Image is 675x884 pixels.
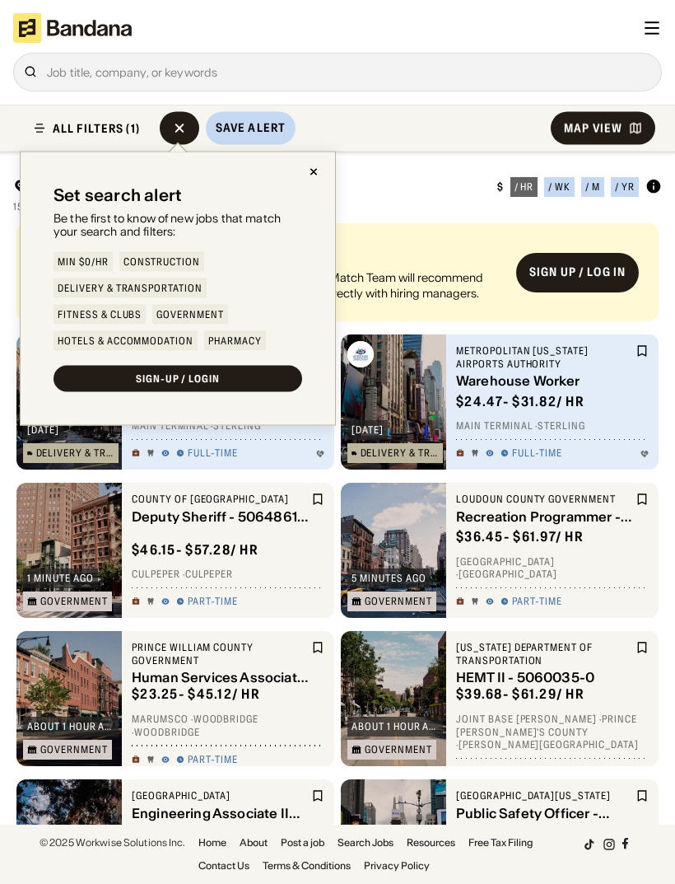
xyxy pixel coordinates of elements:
[188,595,238,608] div: Part-time
[456,685,584,703] div: $ 39.68 - $61.29 / hr
[216,120,286,135] div: Save Alert
[456,373,632,389] div: Warehouse Worker
[132,670,308,685] div: Human Services Associate - 5064564-0
[132,685,260,703] div: $ 23.25 - $45.12 / hr
[208,336,262,346] div: Pharmacy
[337,838,393,848] a: Search Jobs
[615,182,635,192] div: / yr
[456,670,632,685] div: HEMT II - 5060035-0
[13,217,662,866] div: grid
[132,641,308,667] div: Prince William County Government
[58,336,193,346] div: Hotels & Accommodation
[351,425,384,435] div: [DATE]
[156,310,224,320] div: Government
[456,508,632,524] div: Recreation Programmer - 5064196-0
[407,838,455,848] a: Resources
[13,13,132,43] img: Bandana logotype
[13,200,662,213] div: 158,902 matching jobs on [DOMAIN_NAME]
[132,540,258,558] div: $ 46.15 - $57.28 / hr
[512,595,562,608] div: Part-time
[351,722,439,732] div: about 1 hour ago
[361,448,439,458] div: Delivery & Transportation
[468,838,533,848] a: Free Tax Filing
[198,861,249,871] a: Contact Us
[548,182,570,192] div: / wk
[58,283,202,293] div: Delivery & Transportation
[27,573,94,583] div: 1 minute ago
[512,765,562,779] div: Part-time
[27,722,114,732] div: about 1 hour ago
[347,341,374,367] img: Metropolitan Washington Airports Authority logo
[514,182,534,192] div: / hr
[281,838,324,848] a: Post a job
[132,568,324,581] div: Culpeper · Culpeper
[188,753,238,766] div: Part-time
[240,838,268,848] a: About
[47,66,651,78] div: Job title, company, or keywords
[365,745,432,755] div: Government
[53,122,140,133] div: ALL FILTERS (1)
[36,448,114,458] div: Delivery & Transportation
[40,838,185,848] div: © 2025 Workwise Solutions Inc.
[132,713,324,738] div: Marumsco · Woodbridge · Woodbridge
[132,419,324,433] div: Main Terminal · Sterling
[564,122,622,133] div: Map View
[40,596,108,606] div: Government
[123,257,201,267] div: Construction
[198,838,226,848] a: Home
[456,392,584,409] div: $ 24.47 - $31.82 / hr
[456,713,649,751] div: Joint Base [PERSON_NAME] · Prince [PERSON_NAME]'s County · [PERSON_NAME][GEOGRAPHIC_DATA]
[351,573,426,583] div: 5 minutes ago
[456,344,632,370] div: Metropolitan [US_STATE] Airports Authority
[585,182,600,192] div: / m
[13,177,484,198] div: Showing 6,663 Verified Jobs
[54,185,182,204] div: Set search alert
[456,805,632,821] div: Public Safety Officer - 5070525-0
[136,374,220,384] div: SIGN-UP / LOGIN
[364,861,430,871] a: Privacy Policy
[27,425,59,435] div: [DATE]
[456,641,632,667] div: [US_STATE] Department of Transportation
[263,861,351,871] a: Terms & Conditions
[365,596,432,606] div: Government
[512,447,562,460] div: Full-time
[132,805,308,821] div: Engineering Associate II (Utilities Project Manager) - 5060950-0
[456,789,632,802] div: [GEOGRAPHIC_DATA][US_STATE]
[188,447,238,460] div: Full-time
[54,211,302,239] div: Be the first to know of new jobs that match your search and filters:
[58,310,142,320] div: Fitness & Clubs
[497,180,504,194] div: $
[58,257,109,267] div: Min $0/hr
[40,745,108,755] div: Government
[132,493,308,506] div: County of [GEOGRAPHIC_DATA]
[132,789,308,802] div: [GEOGRAPHIC_DATA]
[456,493,632,506] div: Loudoun County Government
[456,555,649,581] div: [GEOGRAPHIC_DATA] · [GEOGRAPHIC_DATA]
[456,528,584,545] div: $ 36.45 - $61.97 / hr
[529,264,626,279] div: Sign up / Log in
[132,508,308,524] div: Deputy Sheriff - 5064861-0
[456,419,649,433] div: Main Terminal · Sterling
